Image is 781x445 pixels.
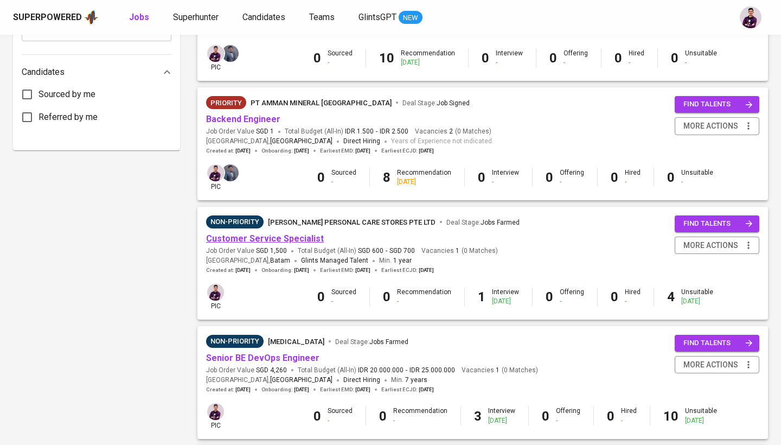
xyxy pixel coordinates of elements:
[625,288,641,306] div: Hired
[129,12,149,22] b: Jobs
[437,99,470,107] span: Job Signed
[389,246,415,256] span: SGD 700
[328,416,353,425] div: -
[309,12,335,22] span: Teams
[667,170,675,185] b: 0
[22,61,171,83] div: Candidates
[482,50,489,66] b: 0
[474,409,482,424] b: 3
[173,12,219,22] span: Superhunter
[380,127,408,136] span: IDR 2.500
[343,376,380,384] span: Direct Hiring
[294,147,309,155] span: [DATE]
[242,12,285,22] span: Candidates
[206,256,290,266] span: [GEOGRAPHIC_DATA] ,
[549,50,557,66] b: 0
[492,177,519,187] div: -
[207,403,224,420] img: erwin@glints.com
[206,136,332,147] span: [GEOGRAPHIC_DATA] ,
[206,366,287,375] span: Job Order Value
[381,386,434,393] span: Earliest ECJD :
[242,11,287,24] a: Candidates
[320,147,370,155] span: Earliest EMD :
[629,49,644,67] div: Hired
[478,289,485,304] b: 1
[261,266,309,274] span: Onboarding :
[397,177,451,187] div: [DATE]
[13,11,82,24] div: Superpowered
[206,353,319,363] a: Senior BE DevOps Engineer
[270,136,332,147] span: [GEOGRAPHIC_DATA]
[560,297,584,306] div: -
[614,50,622,66] b: 0
[84,9,99,26] img: app logo
[298,366,455,375] span: Total Budget (All-In)
[478,170,485,185] b: 0
[629,58,644,67] div: -
[331,177,356,187] div: -
[261,386,309,393] span: Onboarding :
[625,177,641,187] div: -
[317,289,325,304] b: 0
[494,366,500,375] span: 1
[381,266,434,274] span: Earliest ECJD :
[206,283,225,311] div: pic
[369,338,408,346] span: Jobs Farmed
[421,246,498,256] span: Vacancies ( 0 Matches )
[355,266,370,274] span: [DATE]
[358,366,404,375] span: IDR 20.000.000
[381,147,434,155] span: Earliest ECJD :
[355,386,370,393] span: [DATE]
[496,58,523,67] div: -
[328,58,353,67] div: -
[309,11,337,24] a: Teams
[447,127,453,136] span: 2
[560,168,584,187] div: Offering
[301,257,368,264] span: Glints Managed Talent
[206,217,264,227] span: Non-Priority
[256,366,287,375] span: SGD 4,260
[560,177,584,187] div: -
[621,416,637,425] div: -
[397,288,451,306] div: Recommendation
[393,416,447,425] div: -
[681,297,713,306] div: [DATE]
[270,375,332,386] span: [GEOGRAPHIC_DATA]
[675,237,759,255] button: more actions
[13,9,99,26] a: Superpoweredapp logo
[685,58,717,67] div: -
[379,257,412,264] span: Min.
[681,288,713,306] div: Unsuitable
[415,127,491,136] span: Vacancies ( 0 Matches )
[556,406,580,425] div: Offering
[419,147,434,155] span: [DATE]
[313,409,321,424] b: 0
[397,168,451,187] div: Recommendation
[675,335,759,352] button: find talents
[611,289,618,304] b: 0
[542,409,549,424] b: 0
[328,406,353,425] div: Sourced
[379,50,394,66] b: 10
[406,366,407,375] span: -
[683,239,738,252] span: more actions
[564,58,588,67] div: -
[268,338,324,346] span: [MEDICAL_DATA]
[320,266,370,274] span: Earliest EMD :
[206,233,324,244] a: Customer Service Specialist
[683,337,753,349] span: find talents
[488,416,515,425] div: [DATE]
[206,266,251,274] span: Created at :
[671,50,678,66] b: 0
[556,416,580,425] div: -
[345,127,374,136] span: IDR 1.500
[383,170,390,185] b: 8
[294,266,309,274] span: [DATE]
[206,386,251,393] span: Created at :
[401,58,455,67] div: [DATE]
[560,288,584,306] div: Offering
[294,386,309,393] span: [DATE]
[256,127,274,136] span: SGD 1
[564,49,588,67] div: Offering
[317,170,325,185] b: 0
